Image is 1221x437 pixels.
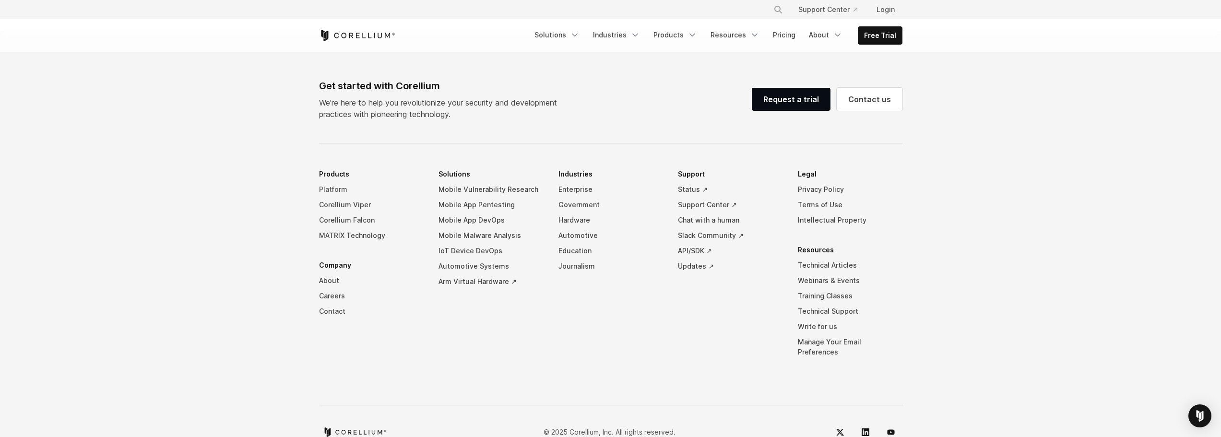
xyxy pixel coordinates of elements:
a: Mobile App DevOps [439,213,543,228]
a: Corellium home [323,427,387,437]
a: Technical Support [798,304,902,319]
a: Request a trial [752,88,830,111]
a: Updates ↗ [678,259,782,274]
a: Webinars & Events [798,273,902,288]
a: Corellium Falcon [319,213,424,228]
div: Get started with Corellium [319,79,565,93]
a: Technical Articles [798,258,902,273]
div: Navigation Menu [762,1,902,18]
a: Mobile Malware Analysis [439,228,543,243]
div: Open Intercom Messenger [1188,404,1211,427]
a: IoT Device DevOps [439,243,543,259]
a: Contact [319,304,424,319]
a: Corellium Home [319,30,395,41]
a: Journalism [558,259,663,274]
a: Arm Virtual Hardware ↗ [439,274,543,289]
a: Chat with a human [678,213,782,228]
a: Status ↗ [678,182,782,197]
button: Search [770,1,787,18]
a: MATRIX Technology [319,228,424,243]
a: Contact us [837,88,902,111]
a: Support Center ↗ [678,197,782,213]
a: Enterprise [558,182,663,197]
a: Free Trial [858,27,902,44]
a: Privacy Policy [798,182,902,197]
p: We’re here to help you revolutionize your security and development practices with pioneering tech... [319,97,565,120]
a: Manage Your Email Preferences [798,334,902,360]
a: Corellium Viper [319,197,424,213]
a: Pricing [767,26,801,44]
a: Terms of Use [798,197,902,213]
a: About [803,26,848,44]
a: Intellectual Property [798,213,902,228]
a: Resources [705,26,765,44]
a: Government [558,197,663,213]
a: Mobile App Pentesting [439,197,543,213]
a: Support Center [791,1,865,18]
a: Training Classes [798,288,902,304]
a: Write for us [798,319,902,334]
a: Automotive Systems [439,259,543,274]
p: © 2025 Corellium, Inc. All rights reserved. [544,427,676,437]
a: Automotive [558,228,663,243]
a: Mobile Vulnerability Research [439,182,543,197]
a: Hardware [558,213,663,228]
a: Login [869,1,902,18]
a: API/SDK ↗ [678,243,782,259]
a: Slack Community ↗ [678,228,782,243]
div: Navigation Menu [319,166,902,374]
a: Products [648,26,703,44]
a: Careers [319,288,424,304]
div: Navigation Menu [529,26,902,45]
a: Platform [319,182,424,197]
a: Solutions [529,26,585,44]
a: About [319,273,424,288]
a: Education [558,243,663,259]
a: Industries [587,26,646,44]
